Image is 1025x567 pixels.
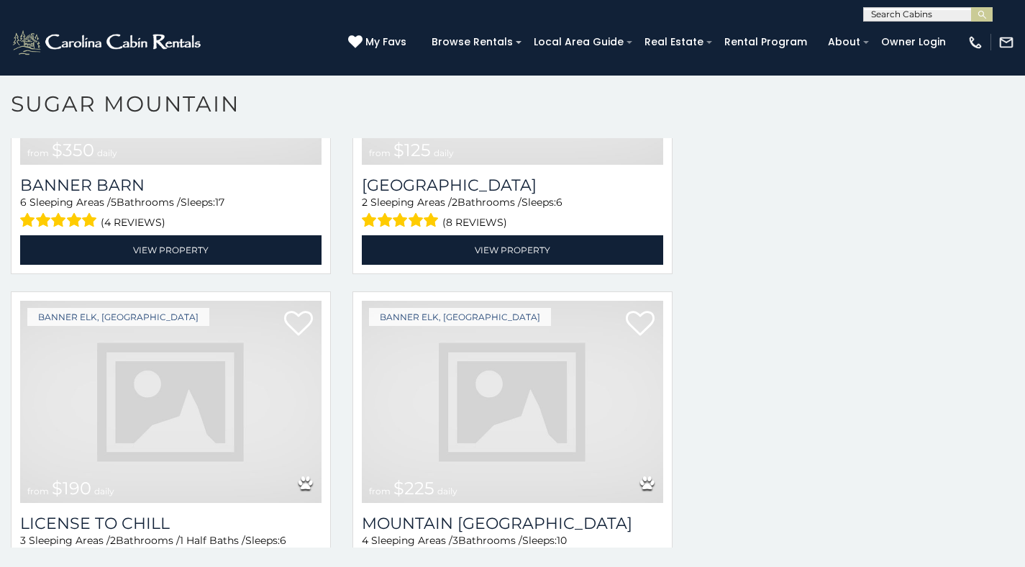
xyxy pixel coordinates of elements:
[369,148,391,158] span: from
[434,148,454,158] span: daily
[348,35,410,50] a: My Favs
[362,514,663,533] a: Mountain [GEOGRAPHIC_DATA]
[52,478,91,499] span: $190
[452,196,457,209] span: 2
[717,31,814,53] a: Rental Program
[362,534,368,547] span: 4
[110,534,116,547] span: 2
[437,486,457,496] span: daily
[442,213,507,232] span: (8 reviews)
[20,195,322,232] div: Sleeping Areas / Bathrooms / Sleeps:
[393,478,434,499] span: $225
[20,301,322,503] a: from $190 daily
[874,31,953,53] a: Owner Login
[424,31,520,53] a: Browse Rentals
[626,309,655,340] a: Add to favorites
[111,196,117,209] span: 5
[52,140,94,160] span: $350
[821,31,867,53] a: About
[20,196,27,209] span: 6
[20,176,322,195] a: Banner Barn
[452,534,458,547] span: 3
[20,235,322,265] a: View Property
[280,534,286,547] span: 6
[556,196,562,209] span: 6
[557,534,567,547] span: 10
[362,514,663,533] h3: Mountain Skye Lodge
[11,28,205,57] img: White-1-2.png
[20,534,26,547] span: 3
[362,195,663,232] div: Sleeping Areas / Bathrooms / Sleeps:
[362,196,368,209] span: 2
[362,235,663,265] a: View Property
[27,486,49,496] span: from
[998,35,1014,50] img: mail-regular-white.png
[393,140,431,160] span: $125
[527,31,631,53] a: Local Area Guide
[967,35,983,50] img: phone-regular-white.png
[369,308,551,326] a: Banner Elk, [GEOGRAPHIC_DATA]
[637,31,711,53] a: Real Estate
[284,309,313,340] a: Add to favorites
[362,301,663,503] img: dummy-image.jpg
[20,514,322,533] a: License to Chill
[27,148,49,158] span: from
[215,196,224,209] span: 17
[362,176,663,195] a: [GEOGRAPHIC_DATA]
[180,534,245,547] span: 1 Half Baths /
[362,176,663,195] h3: Bearfoot Lodge
[101,213,165,232] span: (4 reviews)
[365,35,406,50] span: My Favs
[362,301,663,503] a: from $225 daily
[94,486,114,496] span: daily
[369,486,391,496] span: from
[20,301,322,503] img: dummy-image.jpg
[97,148,117,158] span: daily
[27,308,209,326] a: Banner Elk, [GEOGRAPHIC_DATA]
